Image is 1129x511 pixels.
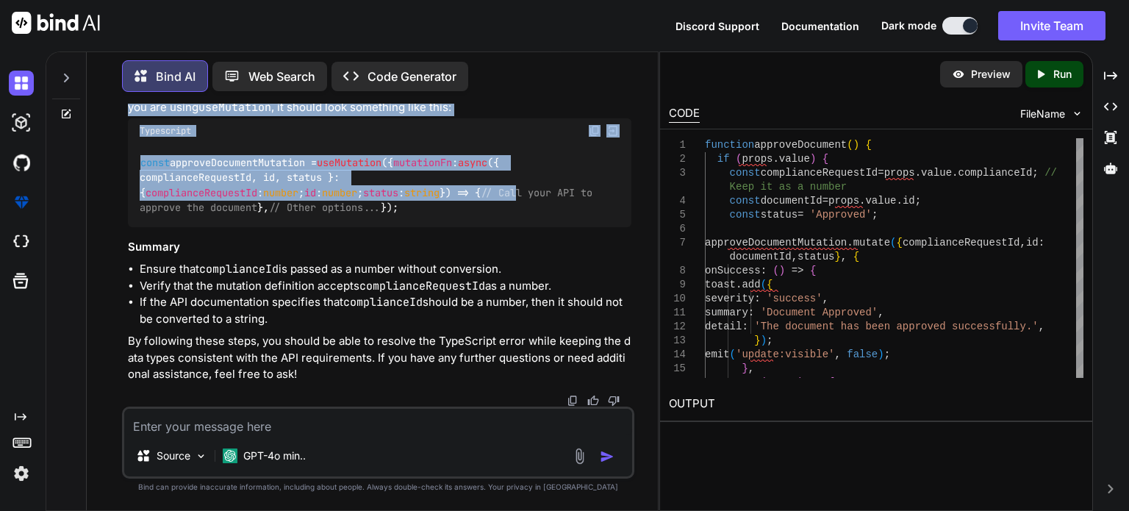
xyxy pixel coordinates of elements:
[669,236,686,250] div: 7
[128,333,631,383] p: By following these steps, you should be able to resolve the TypeScript error while keeping the da...
[705,293,754,304] span: severity
[773,153,779,165] span: .
[761,265,767,276] span: :
[998,11,1105,40] button: Invite Team
[9,229,34,254] img: cloudideIcon
[223,449,237,463] img: GPT-4o mini
[884,167,915,179] span: props
[140,294,631,327] li: If the API documentation specifies that should be a number, then it should not be converted to a ...
[903,195,915,207] span: id
[866,139,872,151] span: {
[669,222,686,236] div: 6
[669,306,686,320] div: 11
[1020,237,1026,249] span: ,
[779,265,785,276] span: )
[754,293,760,304] span: :
[669,376,686,390] div: 16
[248,68,315,85] p: Web Search
[881,18,936,33] span: Dark mode
[748,307,754,318] span: :
[243,449,306,463] p: GPT-4o min..
[322,186,357,199] span: number
[717,153,730,165] span: if
[705,139,754,151] span: function
[669,166,686,180] div: 3
[9,461,34,486] img: settings
[359,279,485,293] code: complianceRequestId
[730,181,847,193] span: Keep it as a number
[122,482,634,493] p: Bind can provide inaccurate information, including about people. Always double-check its answers....
[810,153,816,165] span: )
[317,156,381,169] span: useMutation
[9,150,34,175] img: githubDark
[660,387,1092,421] h2: OUTPUT
[9,71,34,96] img: darkChat
[958,167,1033,179] span: complianceId
[669,334,686,348] div: 13
[767,335,773,346] span: ;
[730,209,761,221] span: const
[675,20,759,32] span: Discord Support
[773,265,779,276] span: (
[669,362,686,376] div: 15
[897,237,903,249] span: {
[761,307,878,318] span: 'Document Approved'
[1071,107,1083,120] img: chevron down
[198,100,271,115] code: useMutation
[458,156,487,169] span: async
[754,139,847,151] span: approveDocument
[748,362,754,374] span: ,
[199,262,279,276] code: complianceId
[669,264,686,278] div: 8
[859,195,865,207] span: .
[393,156,452,169] span: mutationFn
[363,186,398,199] span: status
[343,295,423,310] code: complianceId
[754,335,760,346] span: }
[761,209,798,221] span: status
[705,307,748,318] span: summary
[828,195,859,207] span: props
[835,251,841,262] span: }
[798,209,803,221] span: =
[761,376,767,388] span: (
[705,349,730,360] span: emit
[140,125,191,137] span: Typescript
[140,278,631,295] li: Verify that the mutation definition accepts as a number.
[669,138,686,152] div: 1
[404,186,440,199] span: string
[600,449,614,464] img: icon
[903,237,1020,249] span: complianceRequestId
[878,349,884,360] span: )
[705,265,761,276] span: onSuccess
[847,237,853,249] span: .
[669,292,686,306] div: 10
[761,195,822,207] span: documentId
[9,190,34,215] img: premium
[878,307,884,318] span: ,
[304,186,316,199] span: id
[884,349,890,360] span: ;
[269,201,381,214] span: // Other options...
[128,239,631,256] h3: Summary
[810,209,872,221] span: 'Approved'
[761,279,767,290] span: (
[810,265,816,276] span: {
[847,349,878,360] span: false
[742,362,748,374] span: }
[742,321,748,332] span: :
[669,348,686,362] div: 14
[742,279,761,290] span: add
[798,376,803,388] span: )
[872,209,878,221] span: ;
[971,67,1011,82] p: Preview
[915,167,921,179] span: .
[822,195,828,207] span: =
[853,139,859,151] span: )
[705,376,748,388] span: onError
[866,195,897,207] span: value
[835,349,841,360] span: ,
[952,167,958,179] span: .
[368,68,456,85] p: Code Generator
[669,208,686,222] div: 5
